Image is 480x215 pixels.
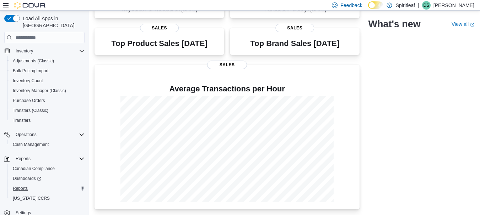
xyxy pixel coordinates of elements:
[7,86,87,96] button: Inventory Manager (Classic)
[368,18,420,30] h2: What's new
[452,21,474,27] a: View allExternal link
[10,67,52,75] a: Bulk Pricing Import
[10,184,31,193] a: Reports
[10,96,85,105] span: Purchase Orders
[13,142,49,147] span: Cash Management
[14,2,46,9] img: Cova
[275,24,314,32] span: Sales
[10,106,51,115] a: Transfers (Classic)
[1,46,87,56] button: Inventory
[7,174,87,183] a: Dashboards
[10,194,53,203] a: [US_STATE] CCRS
[13,68,49,74] span: Bulk Pricing Import
[10,140,52,149] a: Cash Management
[13,130,39,139] button: Operations
[13,166,55,171] span: Canadian Compliance
[7,96,87,106] button: Purchase Orders
[10,194,85,203] span: Washington CCRS
[13,176,41,181] span: Dashboards
[16,156,31,162] span: Reports
[13,47,85,55] span: Inventory
[13,47,36,55] button: Inventory
[250,39,339,48] h3: Top Brand Sales [DATE]
[340,2,362,9] span: Feedback
[10,57,85,65] span: Adjustments (Classic)
[13,108,48,113] span: Transfers (Classic)
[10,86,85,95] span: Inventory Manager (Classic)
[10,106,85,115] span: Transfers (Classic)
[7,164,87,174] button: Canadian Compliance
[10,174,44,183] a: Dashboards
[7,115,87,125] button: Transfers
[10,57,57,65] a: Adjustments (Classic)
[13,186,28,191] span: Reports
[16,48,33,54] span: Inventory
[368,1,383,9] input: Dark Mode
[418,1,419,10] p: |
[10,140,85,149] span: Cash Management
[7,140,87,149] button: Cash Management
[10,77,46,85] a: Inventory Count
[13,78,43,84] span: Inventory Count
[7,183,87,193] button: Reports
[10,164,58,173] a: Canadian Compliance
[10,164,85,173] span: Canadian Compliance
[1,154,87,164] button: Reports
[7,76,87,86] button: Inventory Count
[100,85,354,93] h4: Average Transactions per Hour
[13,130,85,139] span: Operations
[424,1,430,10] span: DS
[422,1,431,10] div: Danielle S
[10,86,69,95] a: Inventory Manager (Classic)
[10,174,85,183] span: Dashboards
[7,193,87,203] button: [US_STATE] CCRS
[207,61,247,69] span: Sales
[396,1,415,10] p: Spiritleaf
[13,196,50,201] span: [US_STATE] CCRS
[470,22,474,27] svg: External link
[7,56,87,66] button: Adjustments (Classic)
[13,98,45,103] span: Purchase Orders
[7,106,87,115] button: Transfers (Classic)
[10,96,48,105] a: Purchase Orders
[433,1,474,10] p: [PERSON_NAME]
[13,154,85,163] span: Reports
[140,24,179,32] span: Sales
[13,88,66,94] span: Inventory Manager (Classic)
[10,116,33,125] a: Transfers
[10,67,85,75] span: Bulk Pricing Import
[10,116,85,125] span: Transfers
[111,39,207,48] h3: Top Product Sales [DATE]
[13,118,31,123] span: Transfers
[7,66,87,76] button: Bulk Pricing Import
[20,15,85,29] span: Load All Apps in [GEOGRAPHIC_DATA]
[1,130,87,140] button: Operations
[13,58,54,64] span: Adjustments (Classic)
[16,132,37,137] span: Operations
[10,184,85,193] span: Reports
[13,154,33,163] button: Reports
[10,77,85,85] span: Inventory Count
